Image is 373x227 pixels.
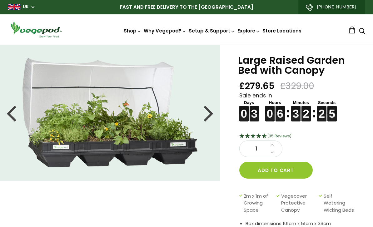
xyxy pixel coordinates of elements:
figure: 3 [250,114,259,121]
img: Vegepod [8,21,64,38]
div: Sale ends in [239,92,357,122]
div: 4.69 Stars - 35 Reviews [239,132,357,141]
a: Why Vegepod? [144,27,186,34]
a: Shop [124,27,141,34]
button: Add to cart [239,162,313,179]
img: gb_large.png [8,4,20,10]
img: Large Raised Garden Bed with Canopy [22,58,197,167]
a: Increase quantity by 1 [269,141,276,149]
span: 4.69 Stars - 35 Reviews [267,133,291,139]
figure: 3 [291,114,301,121]
a: Decrease quantity by 1 [269,149,276,157]
a: Setup & Support [189,27,235,34]
figure: 2 [301,114,311,121]
figure: 0 [265,106,275,114]
figure: 6 [276,114,285,121]
a: UK [23,4,29,10]
figure: 0 [239,106,249,114]
span: 2m x 1m of Growing Space [244,193,273,214]
span: 1 [246,145,267,153]
a: Store Locations [262,27,301,34]
span: Self Watering Wicking Beds [324,193,354,214]
a: Search [359,28,365,35]
a: Explore [237,27,260,34]
figure: 2 [317,114,326,121]
span: Vegecover Protective Canopy [281,193,316,214]
h1: Large Raised Garden Bed with Canopy [238,55,357,75]
figure: 5 [327,114,337,121]
span: £279.65 [239,80,275,92]
span: £329.00 [280,80,314,92]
